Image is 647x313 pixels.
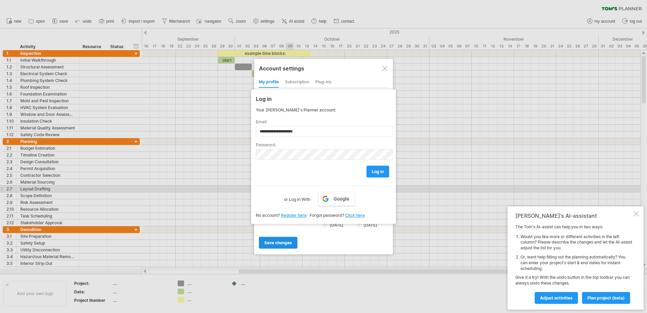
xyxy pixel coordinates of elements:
div: [PERSON_NAME]'s AI-assistant [515,212,632,219]
label: [DATE] [323,222,356,228]
div: Account settings [259,62,388,74]
span: plan project (beta) [587,295,625,300]
label: [DATE] [357,223,377,228]
div: Your [PERSON_NAME]'s Planner account: [256,107,391,112]
label: Password: [256,142,391,147]
span: No account? [256,213,280,218]
div: Plug-ins [315,77,331,88]
input: [DATE] [323,223,328,227]
a: log in [366,166,389,178]
a: plan project (beta) [582,292,630,304]
a: Google [318,192,355,206]
a: Click here [345,213,365,218]
span: save changes [264,240,292,245]
input: [DATE] [357,223,361,227]
span: Adjust activities [540,295,573,300]
div: subscription [285,77,309,88]
div: The Tom's AI-assist can help you in two ways: Give it a try! With the undo button in the top tool... [515,224,632,304]
span: Forgot password? [310,213,344,218]
a: Register here [281,213,307,218]
span: log in [372,169,384,174]
label: Email: [256,119,391,124]
div: my profile [259,77,279,88]
div: Log in [256,92,391,105]
a: Adjust activities [535,292,578,304]
li: Or, want help filling out the planning automatically? You can enter your project's start & end da... [520,254,632,271]
a: save changes [259,237,297,249]
li: Would you like more or different activities in the left column? Please describe the changes and l... [520,234,632,251]
label: or Log in With [284,192,310,203]
span: Google [334,196,349,202]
